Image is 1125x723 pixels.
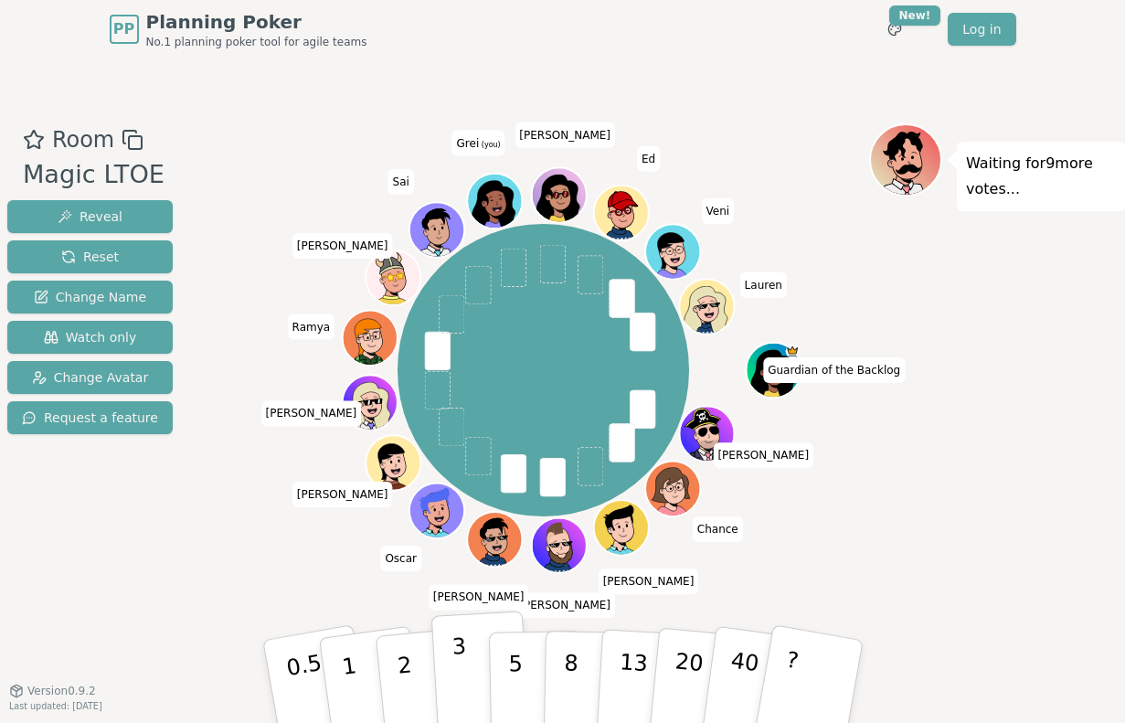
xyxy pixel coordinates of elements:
[52,123,114,156] span: Room
[22,409,158,427] span: Request a feature
[261,400,362,426] span: Click to change your name
[713,442,813,468] span: Click to change your name
[58,207,122,226] span: Reveal
[637,146,660,172] span: Click to change your name
[429,584,529,610] span: Click to change your name
[34,288,146,306] span: Change Name
[515,592,615,618] span: Click to change your name
[113,18,134,40] span: PP
[7,240,173,273] button: Reset
[380,546,421,571] span: Click to change your name
[469,175,520,227] button: Click to change your avatar
[786,345,800,358] span: Guardian of the Backlog is the host
[479,141,501,149] span: (you)
[9,684,96,698] button: Version0.9.2
[889,5,941,26] div: New!
[7,401,173,434] button: Request a feature
[292,233,393,259] span: Click to change your name
[740,272,787,298] span: Click to change your name
[23,156,165,194] div: Magic LTOE
[452,131,505,156] span: Click to change your name
[515,122,615,148] span: Click to change your name
[146,9,367,35] span: Planning Poker
[44,328,137,346] span: Watch only
[701,198,734,224] span: Click to change your name
[7,361,173,394] button: Change Avatar
[292,482,393,507] span: Click to change your name
[599,569,699,594] span: Click to change your name
[7,200,173,233] button: Reveal
[110,9,367,49] a: PPPlanning PokerNo.1 planning poker tool for agile teams
[388,169,414,195] span: Click to change your name
[61,248,119,266] span: Reset
[763,357,905,383] span: Click to change your name
[7,281,173,314] button: Change Name
[288,314,335,340] span: Click to change your name
[7,321,173,354] button: Watch only
[32,368,149,387] span: Change Avatar
[966,151,1116,202] p: Waiting for 9 more votes...
[9,701,102,711] span: Last updated: [DATE]
[693,516,743,542] span: Click to change your name
[27,684,96,698] span: Version 0.9.2
[23,123,45,156] button: Add as favourite
[878,13,911,46] button: New!
[146,35,367,49] span: No.1 planning poker tool for agile teams
[948,13,1015,46] a: Log in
